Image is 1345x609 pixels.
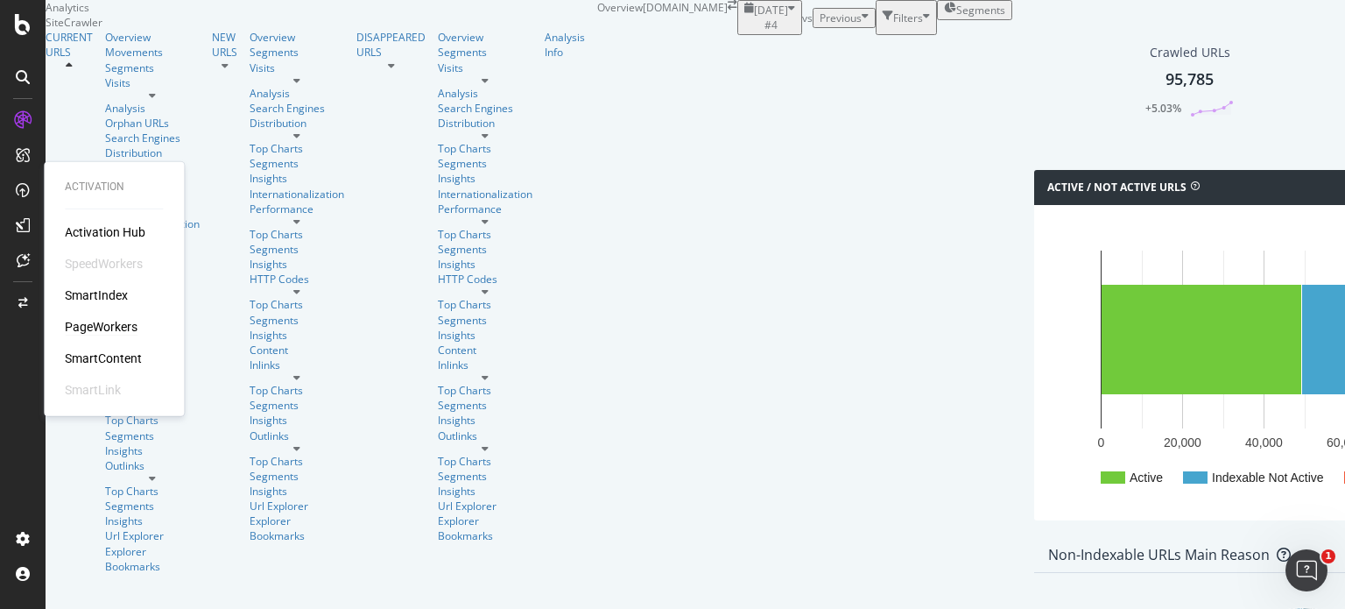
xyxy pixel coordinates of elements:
[105,30,200,45] a: Overview
[212,30,237,60] div: NEW URLS
[250,257,344,272] a: Insights
[545,30,585,60] div: Analysis Info
[438,454,532,469] div: Top Charts
[250,343,344,358] div: Content
[105,484,200,499] a: Top Charts
[65,287,128,304] a: SmartIndex
[65,180,163,195] div: Activation
[438,60,532,75] div: Visits
[813,8,876,28] button: Previous
[356,30,426,60] a: DISAPPEARED URLS
[1321,549,1335,563] span: 1
[65,350,142,367] div: SmartContent
[438,141,532,156] a: Top Charts
[438,101,513,116] a: Search Engines
[105,428,200,443] a: Segments
[438,383,532,398] a: Top Charts
[438,343,532,358] div: Content
[438,297,532,312] a: Top Charts
[438,242,532,257] a: Segments
[1285,549,1327,591] iframe: Intercom live chat
[438,328,532,343] a: Insights
[65,223,145,241] a: Activation Hub
[46,30,93,60] a: CURRENT URLS
[250,313,344,328] div: Segments
[1145,101,1181,116] div: +5.03%
[1047,179,1187,196] h4: Active / Not Active URLs
[250,60,344,75] a: Visits
[65,381,121,399] a: SmartLink
[105,101,200,116] a: Analysis
[105,499,200,513] a: Segments
[250,513,344,543] div: Explorer Bookmarks
[105,528,200,543] a: Url Explorer
[105,45,200,60] a: Movements
[250,413,344,428] a: Insights
[438,116,532,131] a: Distribution
[105,413,200,428] a: Top Charts
[438,513,532,543] div: Explorer Bookmarks
[438,86,532,101] div: Analysis
[438,45,532,60] div: Segments
[438,499,532,513] div: Url Explorer
[105,443,200,458] a: Insights
[250,383,344,398] a: Top Charts
[250,101,325,116] div: Search Engines
[250,398,344,413] a: Segments
[105,145,200,160] div: Distribution
[105,116,200,131] div: Orphan URLs
[250,272,344,287] a: HTTP Codes
[438,202,532,216] div: Performance
[250,116,344,131] a: Distribution
[250,171,344,186] div: Insights
[250,484,344,499] div: Insights
[250,358,344,372] a: Inlinks
[250,242,344,257] a: Segments
[46,15,597,30] div: SiteCrawler
[250,187,344,202] div: Internationalization
[105,513,200,528] a: Insights
[438,428,532,443] a: Outlinks
[105,544,200,574] a: Explorer Bookmarks
[438,358,532,372] a: Inlinks
[250,328,344,343] div: Insights
[250,499,344,513] a: Url Explorer
[438,227,532,242] div: Top Charts
[105,458,200,473] a: Outlinks
[438,272,532,287] a: HTTP Codes
[438,398,532,413] a: Segments
[250,86,344,101] a: Analysis
[438,187,532,202] a: Internationalization
[105,131,180,145] a: Search Engines
[65,255,143,273] div: SpeedWorkers
[105,60,200,75] a: Segments
[250,227,344,242] a: Top Charts
[438,171,532,186] div: Insights
[438,257,532,272] div: Insights
[1098,436,1105,450] text: 0
[250,45,344,60] div: Segments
